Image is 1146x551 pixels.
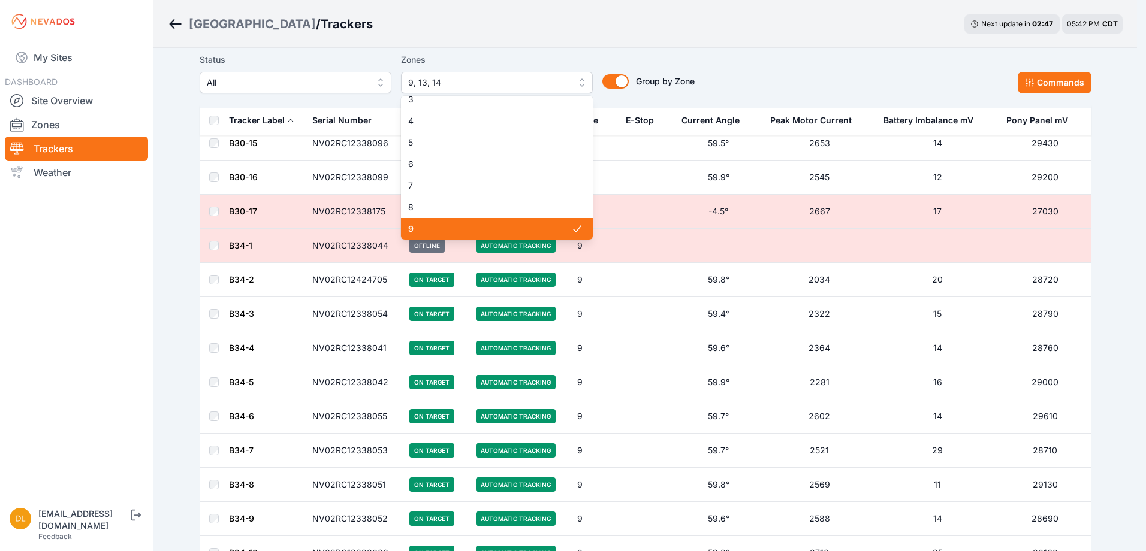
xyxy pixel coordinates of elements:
button: 9, 13, 14 [401,72,593,93]
span: 4 [408,115,571,127]
span: 7 [408,180,571,192]
span: 3 [408,93,571,105]
span: 9 [408,223,571,235]
span: 5 [408,137,571,149]
span: 9, 13, 14 [408,75,569,90]
span: 6 [408,158,571,170]
span: 8 [408,201,571,213]
div: 9, 13, 14 [401,96,593,240]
